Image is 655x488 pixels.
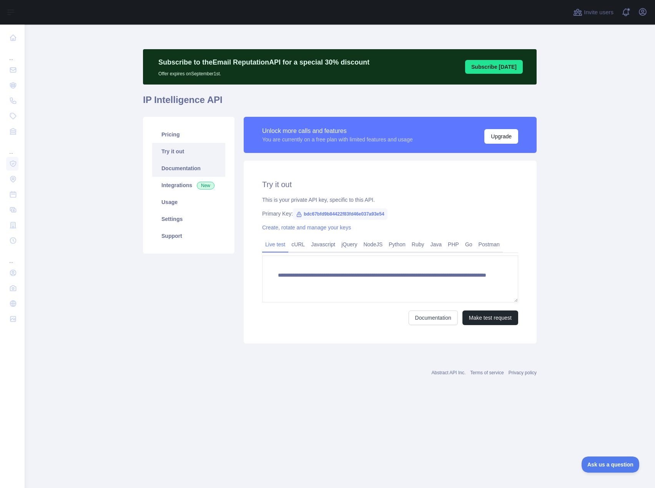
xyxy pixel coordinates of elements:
[445,238,462,251] a: PHP
[572,6,615,18] button: Invite users
[197,182,214,189] span: New
[409,310,458,325] a: Documentation
[360,238,386,251] a: NodeJS
[152,143,225,160] a: Try it out
[338,238,360,251] a: jQuery
[152,177,225,194] a: Integrations New
[509,370,537,375] a: Privacy policy
[158,68,369,77] p: Offer expires on September 1st.
[470,370,504,375] a: Terms of service
[143,94,537,112] h1: IP Intelligence API
[475,238,503,251] a: Postman
[427,238,445,251] a: Java
[462,238,475,251] a: Go
[262,210,518,217] div: Primary Key:
[262,196,518,204] div: This is your private API key, specific to this API.
[484,129,518,144] button: Upgrade
[152,211,225,227] a: Settings
[158,57,369,68] p: Subscribe to the Email Reputation API for a special 30 % discount
[386,238,409,251] a: Python
[152,160,225,177] a: Documentation
[152,126,225,143] a: Pricing
[6,140,18,155] div: ...
[308,238,338,251] a: Javascript
[584,8,613,17] span: Invite users
[262,224,351,231] a: Create, rotate and manage your keys
[262,126,413,136] div: Unlock more calls and features
[582,456,640,473] iframe: Toggle Customer Support
[262,179,518,190] h2: Try it out
[462,310,518,325] button: Make test request
[6,249,18,264] div: ...
[262,136,413,143] div: You are currently on a free plan with limited features and usage
[152,194,225,211] a: Usage
[262,238,288,251] a: Live test
[465,60,523,74] button: Subscribe [DATE]
[409,238,427,251] a: Ruby
[288,238,308,251] a: cURL
[6,46,18,61] div: ...
[432,370,466,375] a: Abstract API Inc.
[152,227,225,244] a: Support
[293,208,387,220] span: bdc67bfd9b84422f83fd46e037a93e54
